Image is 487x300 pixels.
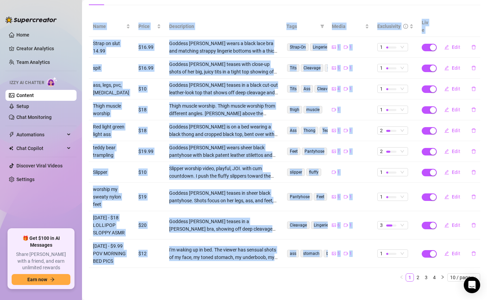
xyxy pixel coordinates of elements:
[287,85,299,93] span: Tits
[438,273,447,282] li: Next Page
[444,66,449,70] span: edit
[332,128,336,133] span: picture
[380,85,383,93] span: 1
[332,251,336,256] span: picture
[438,273,447,282] button: right
[444,194,449,199] span: edit
[380,43,383,51] span: 1
[397,273,406,282] button: left
[27,277,47,282] span: Earn now
[377,23,401,30] div: Exclusivity
[439,125,466,136] button: Edit
[302,148,327,155] span: Pantyhose
[349,65,352,71] span: 1
[439,104,466,115] button: Edit
[16,93,34,98] a: Content
[439,83,466,94] button: Edit
[403,24,408,29] span: info-circle
[325,64,348,72] span: Cum Play
[89,79,134,99] td: ass, legs, pvc, [MEDICAL_DATA]
[466,220,482,231] button: delete
[134,99,165,120] td: $18
[16,32,29,38] a: Home
[414,274,422,281] a: 2
[89,183,134,211] td: worship my sweaty nylon feet
[282,16,328,37] th: Tags
[439,191,466,202] button: Edit
[169,246,279,261] div: I'm waking up in bed. The viewer has sensual shots of my face, my toned stomach, my underboob, my...
[418,16,435,37] th: Live
[422,274,430,281] a: 3
[471,149,476,154] span: delete
[466,146,482,157] button: delete
[344,128,348,133] span: video-camera
[439,248,466,259] button: Edit
[344,149,348,153] span: video-camera
[471,107,476,112] span: delete
[287,221,310,229] span: Cleavage
[301,127,318,134] span: Thong
[314,193,327,201] span: Feet
[349,250,352,257] span: 1
[430,273,438,282] li: 4
[303,106,322,113] span: muscle
[471,223,476,228] span: delete
[452,194,460,200] span: Edit
[287,64,299,72] span: Tits
[287,193,312,201] span: Pantyhose
[134,79,165,99] td: $10
[422,273,430,282] li: 3
[134,162,165,183] td: $10
[344,195,348,199] span: video-camera
[16,114,52,120] a: Chat Monitoring
[444,107,449,112] span: edit
[406,274,414,281] a: 1
[439,146,466,157] button: Edit
[471,45,476,50] span: delete
[466,125,482,136] button: delete
[287,250,299,257] span: ass
[12,274,70,285] button: Earn nowarrow-right
[287,148,300,155] span: Feet
[337,250,340,257] span: 5
[12,235,70,248] span: 🎁 Get $100 in AI Messages
[332,108,336,112] span: video-camera
[466,104,482,115] button: delete
[89,16,134,37] th: Name
[471,86,476,91] span: delete
[452,107,460,112] span: Edit
[324,250,338,257] span: belly
[12,251,70,271] span: Share [PERSON_NAME] with a friend, and earn unlimited rewards
[134,120,165,141] td: $18
[169,218,279,233] div: Goddess [PERSON_NAME] teases in a [PERSON_NAME] bra, showing off deep cleavage while seductively ...
[444,223,449,228] span: edit
[16,59,50,65] a: Team Analytics
[380,193,383,201] span: 1
[444,128,449,133] span: edit
[466,191,482,202] button: delete
[466,63,482,73] button: delete
[441,275,445,279] span: right
[344,223,348,227] span: video-camera
[444,149,449,154] span: edit
[450,274,477,281] span: 10 / page
[134,141,165,162] td: $19.99
[134,58,165,79] td: $16.99
[397,273,406,282] li: Previous Page
[165,16,283,37] th: Description
[134,16,165,37] th: Price
[169,60,279,76] div: Goddess [PERSON_NAME] teases with close-up shots of her big, juicy tits in a tight top showing of...
[337,107,340,113] span: 1
[471,251,476,256] span: delete
[337,194,340,200] span: 5
[349,222,352,229] span: 1
[471,66,476,70] span: delete
[89,37,134,58] td: Strap on slut 14.99
[169,102,279,117] div: Thigh muscle worship. Thigh muscle worship from different angles. [PERSON_NAME] above the viewer,...
[452,65,460,71] span: Edit
[320,24,324,28] span: filter
[344,45,348,49] span: video-camera
[444,45,449,50] span: edit
[439,167,466,178] button: Edit
[310,43,330,51] span: Lingerie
